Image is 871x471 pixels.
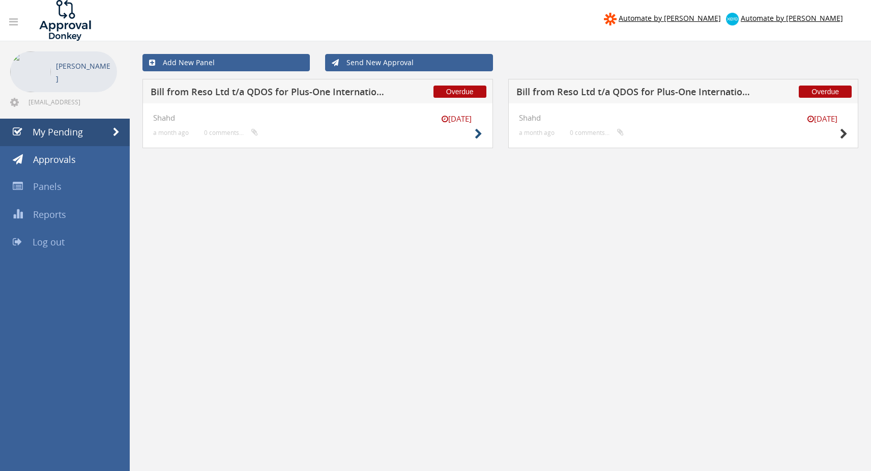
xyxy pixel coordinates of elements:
small: a month ago [153,129,189,136]
span: My Pending [33,126,83,138]
span: Automate by [PERSON_NAME] [619,13,721,23]
h5: Bill from Reso Ltd t/a QDOS for Plus-One International Electronic Ltd [516,87,750,100]
small: 0 comments... [570,129,624,136]
a: Add New Panel [142,54,310,71]
span: Overdue [433,86,486,98]
h5: Bill from Reso Ltd t/a QDOS for Plus-One International Electronic Ltd [151,87,385,100]
small: a month ago [519,129,555,136]
p: [PERSON_NAME] [56,60,112,85]
small: 0 comments... [204,129,258,136]
small: [DATE] [797,114,848,124]
h4: Shahd [153,114,482,122]
span: Panels [33,180,62,192]
span: Log out [33,236,65,248]
img: zapier-logomark.png [604,13,617,25]
span: Automate by [PERSON_NAME] [741,13,843,23]
img: xero-logo.png [726,13,739,25]
a: Send New Approval [325,54,492,71]
span: Approvals [33,153,76,165]
small: [DATE] [431,114,482,124]
span: Reports [33,208,66,220]
span: [EMAIL_ADDRESS][DOMAIN_NAME] [28,98,115,106]
span: Overdue [799,86,852,98]
h4: Shahd [519,114,848,122]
